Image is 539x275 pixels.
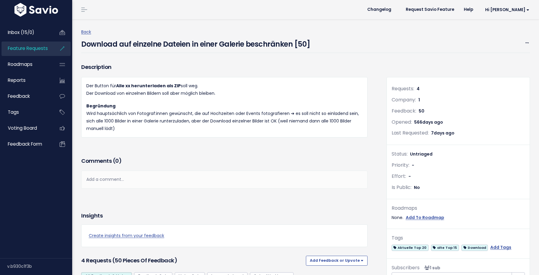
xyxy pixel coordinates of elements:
span: - [408,173,411,179]
span: 7 [431,130,454,136]
span: Status: [392,150,408,157]
span: 566 [414,119,443,125]
span: <p><strong>Subscribers</strong><br><br> - Felix Junk<br> </p> [422,265,440,271]
span: Aktuelle Top 20 [392,245,429,251]
span: 0 [115,157,119,165]
h3: Insights [81,212,103,220]
a: alte Top 15 [431,244,459,251]
span: Roadmaps [8,61,32,67]
h3: Description [81,63,368,71]
p: Der Button für soll weg. Der Download von einzelnen Bildern soll aber möglich bleiben. [86,82,362,97]
span: days ago [434,130,454,136]
a: Feature Requests [2,42,50,55]
a: Aktuelle Top 20 [392,244,429,251]
a: Request Savio Feature [401,5,459,14]
strong: Alle xx herunterladen als ZIP [116,83,181,89]
div: Tags [392,234,525,243]
div: Roadmaps [392,204,525,213]
span: Requests: [392,85,414,92]
span: Subscribers [392,264,420,271]
span: Tags [8,109,19,115]
a: Create insights from your feedback [89,232,360,239]
span: Changelog [367,8,391,12]
h3: Comments ( ) [81,157,368,165]
h3: 4 Requests (50 pieces of Feedback) [81,256,303,265]
span: days ago [422,119,443,125]
a: Reports [2,73,50,87]
span: Feature Requests [8,45,48,51]
button: Add Feedback or Upvote [306,256,368,265]
span: Last Requested: [392,129,429,136]
a: Feedback form [2,137,50,151]
a: Back [81,29,91,35]
span: 4 [417,86,420,92]
a: Help [459,5,478,14]
span: Is Public: [392,184,411,191]
a: Add Tags [490,244,511,251]
a: Hi [PERSON_NAME] [478,5,534,14]
span: Untriaged [410,151,433,157]
a: Tags [2,105,50,119]
a: Feedback [2,89,50,103]
span: Feedback form [8,141,42,147]
a: Roadmaps [2,57,50,71]
a: Voting Board [2,121,50,135]
a: Inbox (15/0) [2,26,50,39]
img: logo-white.9d6f32f41409.svg [13,3,60,17]
div: Add a comment... [81,171,368,188]
span: - [412,162,414,168]
span: Opened: [392,119,412,125]
span: Voting Board [8,125,37,131]
span: alte Top 15 [431,245,459,251]
span: Effort: [392,173,406,180]
div: None. [392,214,525,221]
span: Inbox (15/0) [8,29,34,36]
a: Add To Roadmap [406,214,444,221]
span: Feedback [8,93,30,99]
span: Reports [8,77,26,83]
span: No [414,184,420,190]
div: v.b930c1f3b [7,258,72,274]
a: Download [461,244,488,251]
span: Company: [392,96,416,103]
span: Download [461,245,488,251]
span: 1 [418,97,420,103]
span: Feedback: [392,107,416,114]
span: Priority: [392,162,409,168]
p: Wird hauptsächlich von Fotograf:innen gewünscht, die auf Hochzeiten oder Events fotografieren ➔ e... [86,102,362,133]
h4: Download auf einzelne Dateien in einer Galerie beschränken [50] [81,36,310,50]
span: 50 [419,108,424,114]
span: Hi [PERSON_NAME] [485,8,529,12]
strong: Begründung [86,103,115,109]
